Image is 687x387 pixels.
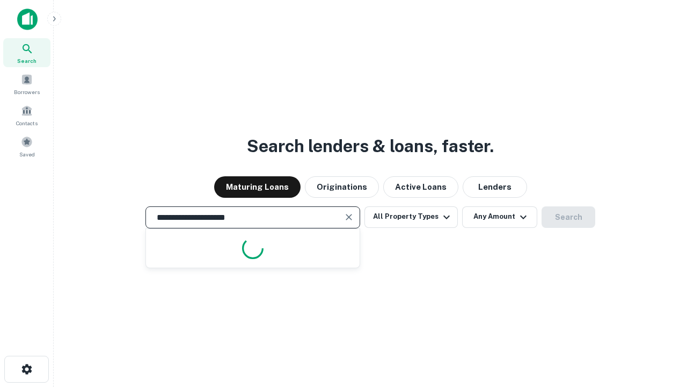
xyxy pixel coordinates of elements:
[3,69,50,98] a: Borrowers
[16,119,38,127] span: Contacts
[17,9,38,30] img: capitalize-icon.png
[214,176,301,198] button: Maturing Loans
[3,101,50,130] a: Contacts
[633,301,687,353] iframe: Chat Widget
[3,132,50,161] a: Saved
[17,56,36,65] span: Search
[341,210,356,225] button: Clear
[14,88,40,96] span: Borrowers
[462,206,537,228] button: Any Amount
[463,176,527,198] button: Lenders
[247,133,494,159] h3: Search lenders & loans, faster.
[3,38,50,67] a: Search
[364,206,458,228] button: All Property Types
[19,150,35,159] span: Saved
[383,176,458,198] button: Active Loans
[305,176,379,198] button: Originations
